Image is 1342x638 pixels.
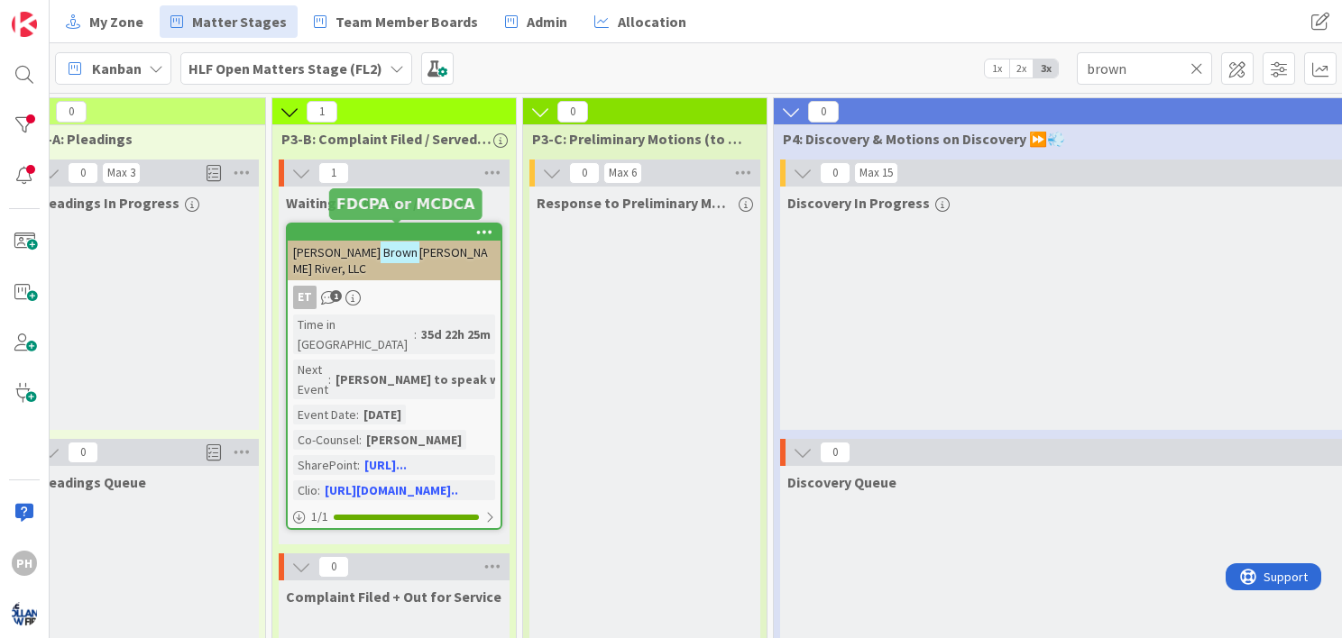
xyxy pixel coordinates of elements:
[359,405,406,424] div: [DATE]
[318,556,349,578] span: 0
[359,430,362,450] span: :
[357,455,360,475] span: :
[303,5,489,38] a: Team Member Boards
[417,324,495,344] div: 35d 22h 25m
[494,5,578,38] a: Admin
[56,101,87,123] span: 0
[1009,59,1034,77] span: 2x
[381,242,419,262] mark: Brown
[68,442,98,463] span: 0
[89,11,143,32] span: My Zone
[293,455,357,475] div: SharePoint
[311,507,328,526] span: 1 / 1
[527,11,567,32] span: Admin
[328,369,331,389] span: :
[293,286,317,309] div: ET
[55,5,154,38] a: My Zone
[325,482,458,498] a: [URL][DOMAIN_NAME]..
[820,442,850,463] span: 0
[293,480,317,500] div: Clio
[12,551,37,576] div: PH
[281,130,493,148] span: P3-B: Complaint Filed / Served / Waiting
[537,194,733,212] span: Response to Preliminary Motions
[68,162,98,184] span: 0
[557,101,588,123] span: 0
[192,11,287,32] span: Matter Stages
[12,12,37,37] img: Visit kanbanzone.com
[286,194,467,212] span: Waiting for Answer / Motion
[293,314,414,354] div: Time in [GEOGRAPHIC_DATA]
[569,162,600,184] span: 0
[160,5,298,38] a: Matter Stages
[335,11,478,32] span: Team Member Boards
[38,3,82,24] span: Support
[414,324,417,344] span: :
[35,473,146,491] span: Pleadings Queue
[318,162,349,184] span: 1
[288,506,501,528] div: 1/1
[307,101,337,123] span: 1
[364,457,407,473] a: [URL]...
[293,430,359,450] div: Co-Counsel
[288,224,501,280] div: [PERSON_NAME]Brown[PERSON_NAME] River, LLC
[286,588,501,606] span: Complaint Filed + Out for Service
[293,244,381,260] span: [PERSON_NAME]
[331,369,532,389] div: [PERSON_NAME] to speak with...
[1034,59,1058,77] span: 3x
[1077,52,1212,85] input: Quick Filter...
[808,101,839,123] span: 0
[787,473,896,491] span: Discovery Queue
[584,5,697,38] a: Allocation
[336,196,475,213] h5: FDCPA or MCDCA
[107,169,135,178] div: Max 3
[293,244,488,277] span: [PERSON_NAME] River, LLC
[330,290,342,302] span: 1
[859,169,893,178] div: Max 15
[787,194,930,212] span: Discovery In Progress
[317,480,320,500] span: :
[618,11,686,32] span: Allocation
[985,59,1009,77] span: 1x
[288,286,501,309] div: ET
[293,360,328,399] div: Next Event
[532,130,744,148] span: P3-C: Preliminary Motions (to Dismiss, etc.)
[35,194,179,212] span: Pleadings In Progress
[188,59,382,77] b: HLF Open Matters Stage (FL2)
[362,430,466,450] div: [PERSON_NAME]
[820,162,850,184] span: 0
[31,130,243,148] span: P3-A: Pleadings
[92,58,142,79] span: Kanban
[12,601,37,626] img: avatar
[293,405,356,424] div: Event Date
[356,405,359,424] span: :
[609,169,637,178] div: Max 6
